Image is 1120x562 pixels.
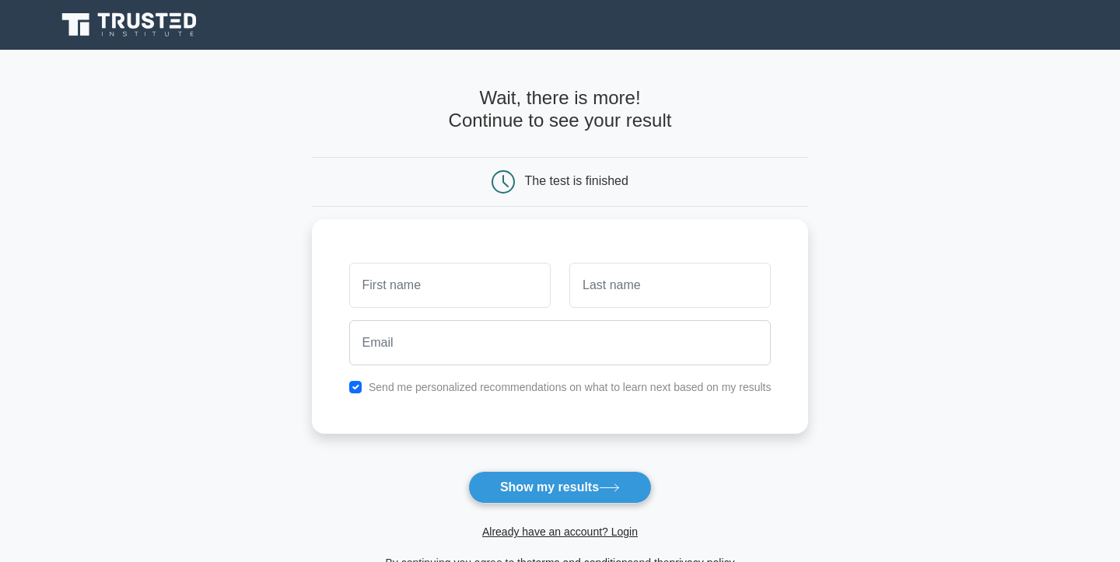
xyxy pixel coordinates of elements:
[569,263,771,308] input: Last name
[369,381,772,393] label: Send me personalized recommendations on what to learn next based on my results
[482,525,638,538] a: Already have an account? Login
[468,471,652,504] button: Show my results
[349,320,772,365] input: Email
[525,174,628,187] div: The test is finished
[349,263,551,308] input: First name
[312,87,809,132] h4: Wait, there is more! Continue to see your result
